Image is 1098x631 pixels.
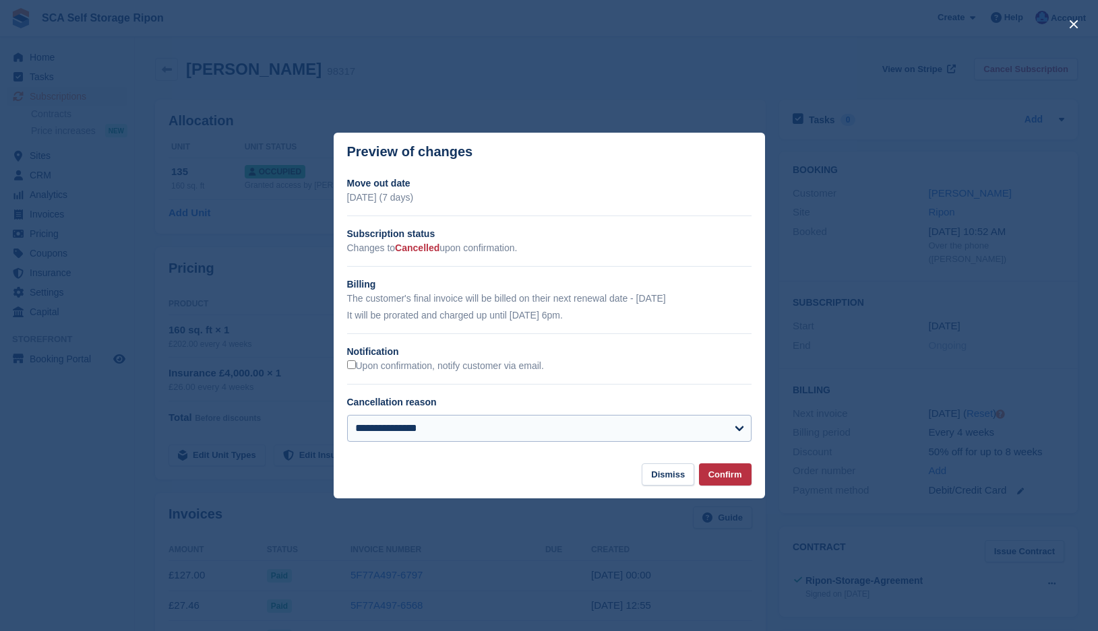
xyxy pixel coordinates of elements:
p: Changes to upon confirmation. [347,241,752,255]
h2: Billing [347,277,752,292]
button: Dismiss [642,463,694,486]
span: Cancelled [395,242,439,253]
p: [DATE] (7 days) [347,191,752,205]
p: It will be prorated and charged up until [DATE] 6pm. [347,308,752,323]
h2: Notification [347,345,752,359]
h2: Move out date [347,176,752,191]
h2: Subscription status [347,227,752,241]
input: Upon confirmation, notify customer via email. [347,360,356,369]
label: Cancellation reason [347,397,437,407]
p: Preview of changes [347,144,473,160]
label: Upon confirmation, notify customer via email. [347,360,544,372]
button: Confirm [699,463,752,486]
button: close [1063,13,1085,35]
p: The customer's final invoice will be billed on their next renewal date - [DATE] [347,292,752,306]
